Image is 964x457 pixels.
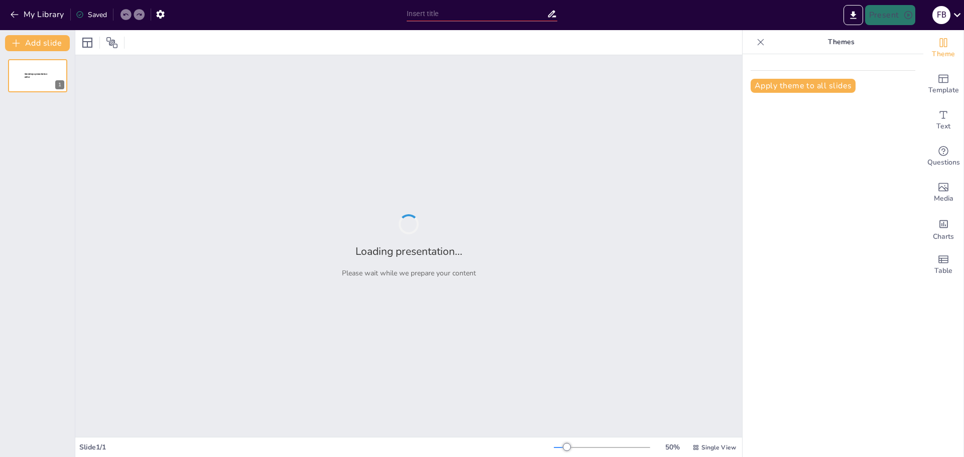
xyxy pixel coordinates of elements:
button: F B [932,5,950,25]
span: Questions [927,157,960,168]
div: Add text boxes [923,102,963,138]
p: Please wait while we prepare your content [342,268,476,278]
p: Themes [769,30,913,54]
h2: Loading presentation... [355,244,462,258]
input: Insert title [407,7,547,21]
div: Add a table [923,247,963,283]
span: Single View [701,443,736,451]
span: Text [936,121,950,132]
button: Export to PowerPoint [843,5,863,25]
button: Add slide [5,35,70,51]
div: Change the overall theme [923,30,963,66]
span: Template [928,85,959,96]
span: Media [934,193,953,204]
div: 1 [8,59,67,92]
div: Add ready made slides [923,66,963,102]
span: Table [934,265,952,276]
div: Get real-time input from your audience [923,138,963,175]
div: Add charts and graphs [923,211,963,247]
div: Layout [79,35,95,51]
span: Theme [932,49,955,60]
div: Add images, graphics, shapes or video [923,175,963,211]
div: F B [932,6,950,24]
div: Saved [76,10,107,20]
div: 1 [55,80,64,89]
div: Slide 1 / 1 [79,442,554,452]
button: Apply theme to all slides [751,79,856,93]
span: Charts [933,231,954,242]
button: Present [865,5,915,25]
span: Sendsteps presentation editor [25,73,47,78]
span: Position [106,37,118,49]
button: My Library [8,7,68,23]
div: 50 % [660,442,684,452]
